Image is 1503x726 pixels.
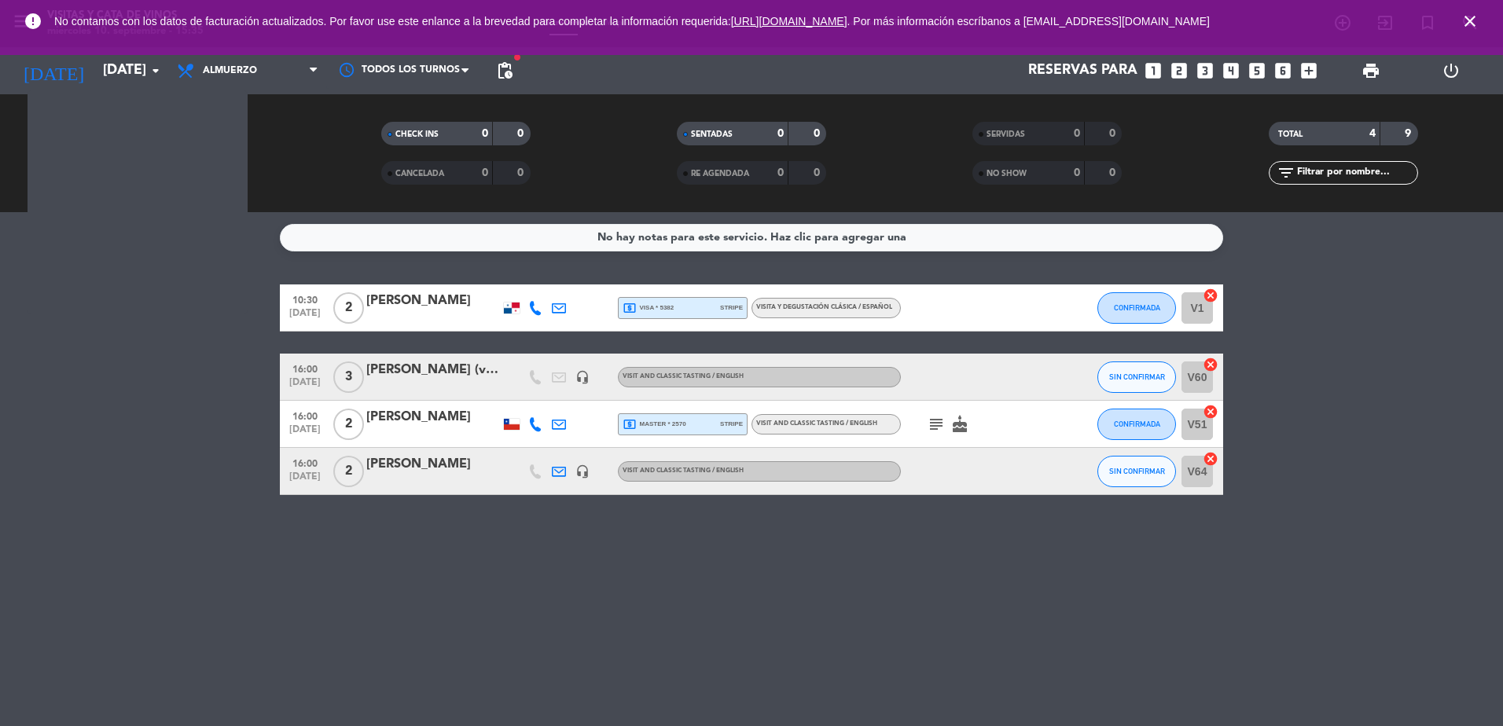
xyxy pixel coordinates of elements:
a: . Por más información escríbanos a [EMAIL_ADDRESS][DOMAIN_NAME] [847,15,1210,27]
strong: 9 [222,126,231,137]
strong: 0 [1074,128,1080,139]
span: CONFIRMADA [94,152,149,160]
strong: 9 [1405,128,1414,139]
span: 2 [333,409,364,440]
span: pending_actions [495,61,514,80]
span: SIN CONFIRMAR [1109,372,1165,381]
span: VISIT AND CLASSIC TASTING / ENGLISH [623,373,744,379]
i: filter_list [1277,163,1295,182]
span: RESERVADAS [94,128,145,136]
i: cancel [1203,288,1218,303]
span: 16:00 [285,359,325,377]
span: Reservas para [1028,63,1137,79]
span: 3 [333,361,364,393]
strong: 2 [186,168,192,179]
span: VISIT AND CLASSIC TASTING / ENGLISH [756,420,877,427]
i: close [1461,12,1479,31]
span: 16:00 [285,406,325,424]
strong: 2 [186,150,192,161]
span: VISITA Y DEGUSTACIÓN CLÁSICA / ESPAÑOL [756,304,892,310]
span: CONFIRMADA [1114,420,1160,428]
span: 10:30 [285,290,325,308]
strong: 0 [482,128,488,139]
div: LOG OUT [1411,47,1491,94]
button: SIN CONFIRMAR [1097,361,1176,393]
i: looks_4 [1221,60,1241,81]
i: cancel [1203,404,1218,420]
div: [PERSON_NAME] [366,407,500,427]
strong: 0 [517,167,527,178]
strong: 0 [814,128,823,139]
i: headset_mic [575,370,590,384]
span: Almuerzo [203,65,257,76]
i: local_atm [623,417,637,431]
i: local_atm [623,301,637,315]
i: subject [927,415,946,434]
span: [DATE] [285,424,325,442]
span: No contamos con los datos de facturación actualizados. Por favor use este enlance a la brevedad p... [54,15,1210,27]
i: looks_two [1169,60,1189,81]
i: cake [950,415,969,434]
span: [DATE] [285,308,325,326]
button: CONFIRMADA [1097,409,1176,440]
button: CONFIRMADA [1097,292,1176,324]
div: [PERSON_NAME] (vistalba) [366,360,500,380]
i: looks_3 [1195,60,1215,81]
strong: 0 [517,128,527,139]
i: power_settings_new [1442,61,1461,80]
strong: 0 [1074,167,1080,178]
span: SIN CONFIRMAR [1109,467,1165,475]
span: 2 [333,456,364,487]
strong: 4 [222,150,231,161]
span: 2 [333,292,364,324]
i: looks_one [1143,60,1163,81]
span: [DATE] [285,471,325,489]
input: Filtrar por nombre... [1295,164,1417,181]
div: No hay notas para este servicio. Haz clic para agregar una [597,229,906,247]
span: VISIT AND CLASSIC TASTING / ENGLISH [623,467,744,474]
span: fiber_manual_record [513,53,522,62]
i: looks_6 [1273,60,1293,81]
div: [PERSON_NAME] [366,291,500,311]
strong: 0 [1109,167,1119,178]
strong: 5 [222,168,231,179]
strong: 4 [186,126,192,137]
i: headset_mic [575,464,590,478]
span: CONFIRMADA [1114,303,1160,312]
span: SIN CONFIRMAR [94,170,157,178]
span: NO SHOW [987,170,1027,178]
button: SIN CONFIRMAR [1097,456,1176,487]
strong: 0 [777,167,784,178]
strong: 0 [482,167,488,178]
span: CHECK INS [395,130,439,138]
span: visa * 5382 [623,301,674,315]
span: stripe [720,302,743,313]
span: TOTAL [1278,130,1303,138]
i: error [24,12,42,31]
span: SERVIDAS [987,130,1025,138]
strong: 4 [1369,128,1376,139]
i: looks_5 [1247,60,1267,81]
span: RE AGENDADA [691,170,749,178]
span: SENTADAS [691,130,733,138]
i: [DATE] [12,53,95,88]
span: [DATE] [285,377,325,395]
i: cancel [1203,357,1218,372]
span: master * 2570 [623,417,686,431]
i: cancel [1203,451,1218,467]
i: add_box [1299,60,1319,81]
div: [PERSON_NAME] [366,454,500,475]
strong: 0 [814,167,823,178]
span: print [1362,61,1380,80]
strong: 0 [1109,128,1119,139]
strong: 0 [777,128,784,139]
i: arrow_drop_down [146,61,165,80]
a: [URL][DOMAIN_NAME] [731,15,847,27]
span: CANCELADA [395,170,444,178]
span: stripe [720,419,743,429]
span: 16:00 [285,453,325,471]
